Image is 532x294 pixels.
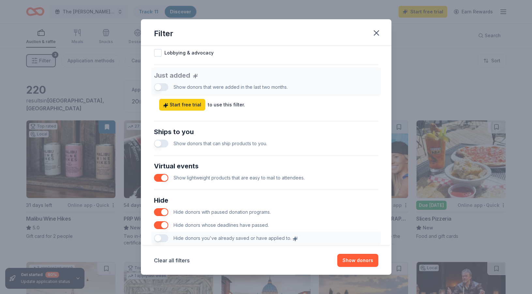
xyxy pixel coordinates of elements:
span: Start free trial [163,101,201,109]
a: Start free trial [159,99,205,111]
span: Hide donors whose deadlines have passed. [174,222,269,228]
span: Hide donors with paused donation programs. [174,209,271,215]
div: Hide [154,195,378,206]
button: Show donors [337,254,378,267]
span: Show donors that can ship products to you. [174,141,267,146]
span: Show lightweight products that are easy to mail to attendees. [174,175,305,180]
div: Filter [154,28,173,39]
span: Lobbying & advocacy [164,49,214,57]
div: to use this filter. [208,101,245,109]
div: Ships to you [154,127,378,137]
button: Clear all filters [154,256,190,264]
div: Virtual events [154,161,378,171]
